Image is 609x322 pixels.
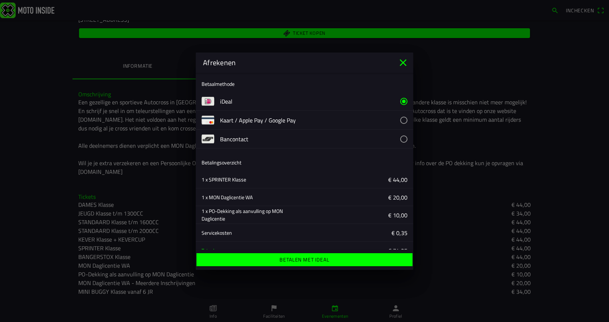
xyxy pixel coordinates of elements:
ion-label: € 20,00 [310,193,407,201]
ion-text: 1 x SPRINTER Klasse [202,175,246,183]
ion-label: Betalingsoverzicht [202,159,241,166]
ion-label: € 44,00 [310,175,407,184]
ion-label: Betalen met iDeal [279,257,329,262]
img: payment-bancontact.png [202,133,214,145]
ion-text: 1 x MON Daglicentie WA [202,193,253,201]
ion-text: Totaal [202,246,214,254]
ion-label: € 74,35 [310,246,407,255]
img: payment-ideal.png [202,95,214,108]
ion-label: € 10,00 [310,210,407,219]
ion-title: Afrekenen [196,57,397,68]
ion-text: Servicekosten [202,229,232,236]
ion-label: € 0,35 [310,228,407,237]
ion-label: Betaalmethode [202,80,235,88]
img: payment-card.png [202,114,214,126]
ion-text: 1 x PO-Dekking als aanvulling op MON Daglicentie [202,207,299,222]
ion-icon: close [397,57,409,68]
